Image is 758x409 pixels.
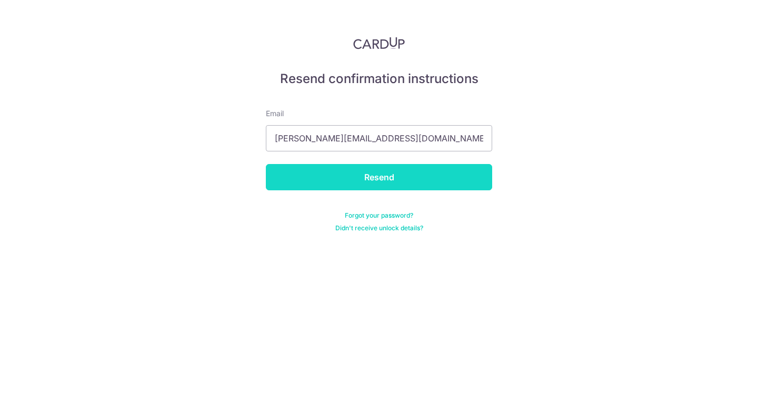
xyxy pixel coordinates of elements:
[335,224,423,232] a: Didn't receive unlock details?
[345,211,413,220] a: Forgot your password?
[353,37,405,49] img: CardUp Logo
[266,108,284,119] label: Email
[266,70,492,87] h5: Resend confirmation instructions
[266,125,492,151] input: Enter your Email
[266,164,492,190] input: Resend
